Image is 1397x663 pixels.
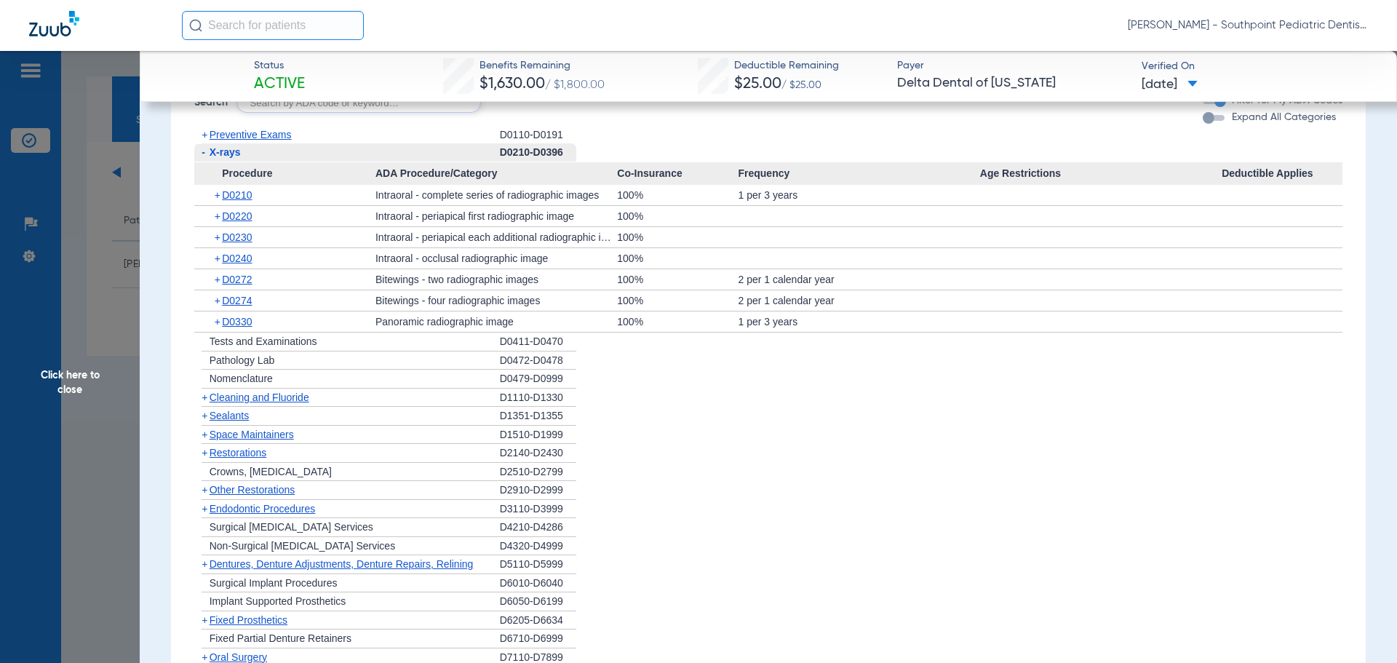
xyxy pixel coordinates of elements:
[236,92,481,113] input: Search by ADA code or keyword…
[182,11,364,40] input: Search for patients
[210,614,287,626] span: Fixed Prosthetics
[617,269,738,290] div: 100%
[210,503,316,515] span: Endodontic Procedures
[210,484,295,496] span: Other Restorations
[215,185,223,205] span: +
[210,651,267,663] span: Oral Surgery
[1222,162,1342,186] span: Deductible Applies
[29,11,79,36] img: Zuub Logo
[210,129,292,140] span: Preventive Exams
[222,295,252,306] span: D0274
[375,311,617,332] div: Panoramic radiographic image
[222,189,252,201] span: D0210
[734,58,839,74] span: Deductible Remaining
[500,370,576,389] div: D0479-D0999
[202,484,207,496] span: +
[215,227,223,247] span: +
[617,290,738,311] div: 100%
[202,447,207,458] span: +
[500,407,576,426] div: D1351-D1355
[202,651,207,663] span: +
[222,274,252,285] span: D0272
[1142,59,1374,74] span: Verified On
[215,269,223,290] span: +
[500,333,576,352] div: D0411-D0470
[617,185,738,205] div: 100%
[617,248,738,269] div: 100%
[202,558,207,570] span: +
[189,19,202,32] img: Search Icon
[500,555,576,574] div: D5110-D5999
[617,206,738,226] div: 100%
[617,311,738,332] div: 100%
[500,500,576,519] div: D3110-D3999
[194,95,228,110] span: Search
[734,76,781,92] span: $25.00
[202,503,207,515] span: +
[202,429,207,440] span: +
[210,521,373,533] span: Surgical [MEDICAL_DATA] Services
[738,290,979,311] div: 2 per 1 calendar year
[375,248,617,269] div: Intraoral - occlusal radiographic image
[479,76,545,92] span: $1,630.00
[375,290,617,311] div: Bitewings - four radiographic images
[210,146,241,158] span: X-rays
[210,558,474,570] span: Dentures, Denture Adjustments, Denture Repairs, Relining
[500,574,576,593] div: D6010-D6040
[500,611,576,630] div: D6205-D6634
[375,206,617,226] div: Intraoral - periapical first radiographic image
[738,269,979,290] div: 2 per 1 calendar year
[215,290,223,311] span: +
[500,389,576,408] div: D1110-D1330
[897,58,1129,74] span: Payer
[738,311,979,332] div: 1 per 3 years
[1232,112,1336,122] span: Expand All Categories
[738,185,979,205] div: 1 per 3 years
[500,126,576,144] div: D0110-D0191
[222,210,252,222] span: D0220
[194,162,375,186] span: Procedure
[500,143,576,162] div: D0210-D0396
[500,481,576,500] div: D2910-D2999
[1324,593,1397,663] iframe: Chat Widget
[617,162,738,186] span: Co-Insurance
[210,466,332,477] span: Crowns, [MEDICAL_DATA]
[215,311,223,332] span: +
[210,447,267,458] span: Restorations
[210,595,346,607] span: Implant Supported Prosthetics
[375,162,617,186] span: ADA Procedure/Category
[375,269,617,290] div: Bitewings - two radiographic images
[210,373,273,384] span: Nomenclature
[500,426,576,445] div: D1510-D1999
[500,630,576,648] div: D6710-D6999
[222,316,252,327] span: D0330
[500,592,576,611] div: D6050-D6199
[500,518,576,537] div: D4210-D4286
[500,463,576,482] div: D2510-D2799
[1142,76,1198,94] span: [DATE]
[202,392,207,403] span: +
[215,248,223,269] span: +
[222,253,252,264] span: D0240
[202,410,207,421] span: +
[210,336,317,347] span: Tests and Examinations
[210,540,395,552] span: Non-Surgical [MEDICAL_DATA] Services
[222,231,252,243] span: D0230
[202,146,205,158] span: -
[202,614,207,626] span: +
[500,537,576,556] div: D4320-D4999
[215,206,223,226] span: +
[500,352,576,370] div: D0472-D0478
[500,444,576,463] div: D2140-D2430
[1128,18,1368,33] span: [PERSON_NAME] - Southpoint Pediatric Dentistry
[375,185,617,205] div: Intraoral - complete series of radiographic images
[202,129,207,140] span: +
[479,58,605,74] span: Benefits Remaining
[210,392,309,403] span: Cleaning and Fluoride
[210,632,351,644] span: Fixed Partial Denture Retainers
[254,74,305,95] span: Active
[210,410,249,421] span: Sealants
[210,354,275,366] span: Pathology Lab
[617,227,738,247] div: 100%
